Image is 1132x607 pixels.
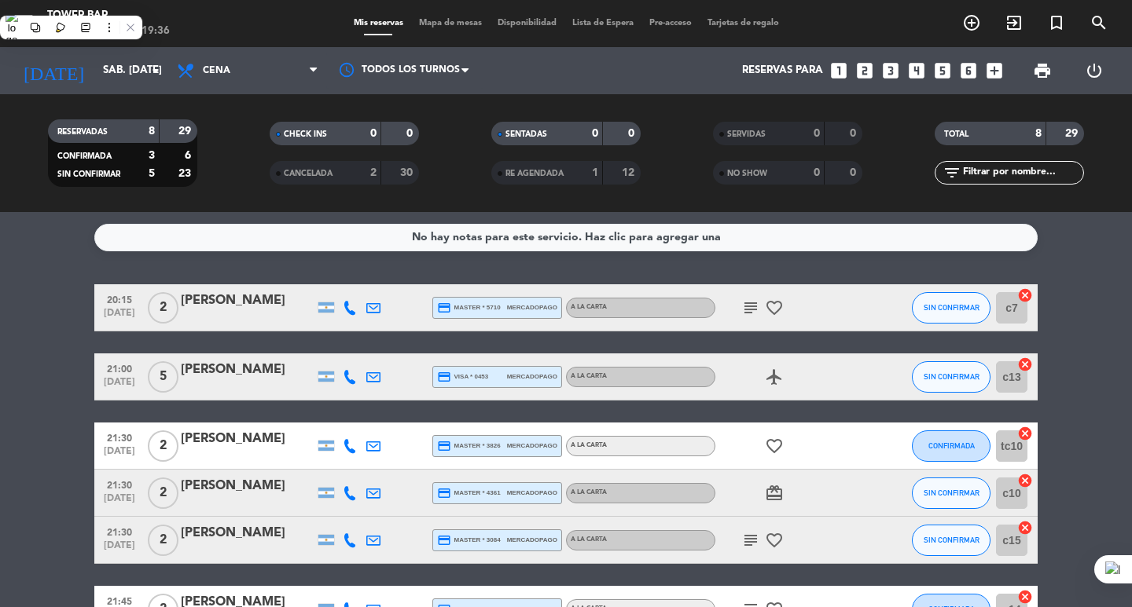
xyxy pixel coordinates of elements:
[928,441,975,450] span: CONFIRMADA
[592,167,598,178] strong: 1
[814,128,820,139] strong: 0
[100,540,139,558] span: [DATE]
[507,488,557,498] span: mercadopago
[507,371,557,382] span: mercadopago
[741,531,760,550] i: subject
[1035,128,1042,139] strong: 8
[628,128,638,139] strong: 0
[437,439,451,453] i: credit_card
[1090,13,1108,32] i: search
[1017,473,1033,488] i: cancel
[507,441,557,451] span: mercadopago
[100,493,139,511] span: [DATE]
[1017,287,1033,303] i: cancel
[100,359,139,377] span: 21:00
[961,164,1083,181] input: Filtrar por nombre...
[12,9,35,33] i: menu
[1017,426,1033,441] i: cancel
[571,304,607,310] span: A LA CARTA
[765,437,784,455] i: favorite_border
[178,126,194,137] strong: 29
[437,533,501,547] span: master * 3084
[47,8,170,24] div: Tower Bar
[924,536,979,544] span: SIN CONFIRMAR
[284,170,333,177] span: CANCELADA
[100,475,139,493] span: 21:30
[411,19,490,27] span: Mapa de mesas
[924,303,979,312] span: SIN CONFIRMAR
[944,130,968,138] span: TOTAL
[57,152,112,160] span: CONFIRMADA
[100,446,139,464] span: [DATE]
[1017,520,1033,536] i: cancel
[490,19,564,27] span: Disponibilidad
[185,150,194,161] strong: 6
[437,370,488,384] span: visa * 0453
[100,522,139,540] span: 21:30
[437,301,501,315] span: master * 5710
[181,429,314,449] div: [PERSON_NAME]
[148,477,178,509] span: 2
[181,476,314,496] div: [PERSON_NAME]
[741,298,760,317] i: subject
[984,60,1005,81] i: add_box
[437,370,451,384] i: credit_card
[437,533,451,547] i: credit_card
[850,167,859,178] strong: 0
[1065,128,1081,139] strong: 29
[400,167,416,178] strong: 30
[700,19,787,27] span: Tarjetas de regalo
[932,60,953,81] i: looks_5
[592,128,598,139] strong: 0
[765,298,784,317] i: favorite_border
[880,60,901,81] i: looks_3
[727,170,767,177] span: NO SHOW
[765,484,784,503] i: card_giftcard
[564,19,641,27] span: Lista de Espera
[505,130,547,138] span: SENTADAS
[505,170,564,177] span: RE AGENDADA
[958,60,979,81] i: looks_6
[924,372,979,381] span: SIN CONFIRMAR
[181,523,314,543] div: [PERSON_NAME]
[181,291,314,311] div: [PERSON_NAME]
[148,361,178,393] span: 5
[912,361,990,393] button: SIN CONFIRMAR
[912,292,990,324] button: SIN CONFIRMAR
[100,377,139,395] span: [DATE]
[962,13,981,32] i: add_circle_outline
[1005,13,1024,32] i: exit_to_app
[912,477,990,509] button: SIN CONFIRMAR
[1033,61,1052,80] span: print
[1017,589,1033,605] i: cancel
[765,531,784,550] i: favorite_border
[181,360,314,380] div: [PERSON_NAME]
[12,9,35,38] button: menu
[814,167,820,178] strong: 0
[727,130,766,138] span: SERVIDAS
[622,167,638,178] strong: 12
[100,428,139,446] span: 21:30
[1068,47,1120,94] div: LOG OUT
[906,60,927,81] i: looks_4
[1017,357,1033,372] i: cancel
[829,60,849,81] i: looks_one
[412,229,721,247] div: No hay notas para este servicio. Haz clic para agregar una
[57,170,120,178] span: SIN CONFIRMAR
[370,128,377,139] strong: 0
[912,430,990,462] button: CONFIRMADA
[178,168,194,179] strong: 23
[507,535,557,545] span: mercadopago
[641,19,700,27] span: Pre-acceso
[507,302,557,313] span: mercadopago
[742,64,823,77] span: Reservas para
[146,61,165,80] i: arrow_drop_down
[571,373,607,379] span: A LA CARTA
[943,163,961,182] i: filter_list
[437,301,451,315] i: credit_card
[203,65,230,76] span: Cena
[148,292,178,324] span: 2
[12,53,95,88] i: [DATE]
[924,488,979,497] span: SIN CONFIRMAR
[100,290,139,308] span: 20:15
